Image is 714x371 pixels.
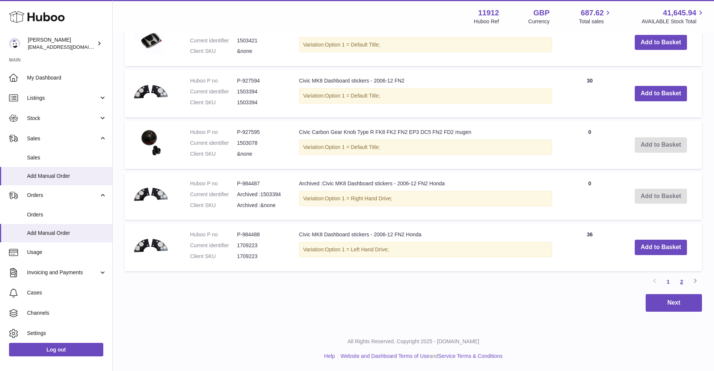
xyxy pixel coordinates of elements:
[560,224,620,271] td: 36
[560,121,620,169] td: 0
[642,18,705,25] span: AVAILABLE Stock Total
[237,150,284,158] dd: &none
[27,135,99,142] span: Sales
[27,192,99,199] span: Orders
[579,18,612,25] span: Total sales
[324,353,335,359] a: Help
[299,191,552,206] div: Variation:
[291,70,560,117] td: Civic MK8 Dashboard stickers - 2006-12 FN2
[635,240,687,255] button: Add to Basket
[237,129,284,136] dd: P-927595
[560,70,620,117] td: 30
[299,37,552,53] div: Variation:
[190,77,237,84] dt: Huboo P no
[190,242,237,249] dt: Current identifier
[237,202,284,209] dd: Archived :&none
[675,275,688,288] a: 2
[119,338,708,345] p: All Rights Reserved. Copyright 2025 - [DOMAIN_NAME]
[237,77,284,84] dd: P-927594
[132,26,170,54] img: Black/Silver Honda Steering Wheel Badge FN2
[325,144,380,150] span: Option 1 = Default Title;
[132,231,170,258] img: Civic MK8 Dashboard stickers - 2006-12 FN2 Honda
[474,18,499,25] div: Huboo Ref
[27,330,107,337] span: Settings
[237,180,284,187] dd: P-984487
[237,140,284,147] dd: 1503078
[635,35,687,50] button: Add to Basket
[190,253,237,260] dt: Client SKU
[642,8,705,25] a: 41,645.94 AVAILABLE Stock Total
[27,309,107,317] span: Channels
[438,353,503,359] a: Service Terms & Conditions
[190,129,237,136] dt: Huboo P no
[190,191,237,198] dt: Current identifier
[27,115,99,122] span: Stock
[646,294,702,312] button: Next
[27,154,107,161] span: Sales
[661,275,675,288] a: 1
[27,173,107,180] span: Add Manual Order
[28,44,110,50] span: [EMAIL_ADDRESS][DOMAIN_NAME]
[579,8,612,25] a: 687.62 Total sales
[190,202,237,209] dt: Client SKU
[291,121,560,169] td: Civic Carbon Gear Knob Type R FK8 FK2 FN2 EP3 DC5 FN2 FD2 mugen
[9,38,20,49] img: info@carbonmyride.com
[325,42,380,48] span: Option 1 = Default Title;
[190,140,237,147] dt: Current identifier
[299,242,552,257] div: Variation:
[190,231,237,238] dt: Huboo P no
[478,8,499,18] strong: 11912
[27,74,107,81] span: My Dashboard
[190,99,237,106] dt: Client SKU
[27,289,107,296] span: Cases
[190,150,237,158] dt: Client SKU
[325,246,389,252] span: Option 1 = Left Hand Drive;
[237,99,284,106] dd: 1503394
[291,173,560,220] td: Archived :Civic MK8 Dashboard stickers - 2006-12 FN2 Honda
[237,253,284,260] dd: 1709223
[528,18,550,25] div: Currency
[560,19,620,66] td: 8
[27,269,99,276] span: Invoicing and Payments
[28,36,95,51] div: [PERSON_NAME]
[635,86,687,101] button: Add to Basket
[27,230,107,237] span: Add Manual Order
[190,180,237,187] dt: Huboo P no
[338,353,503,360] li: and
[341,353,429,359] a: Website and Dashboard Terms of Use
[27,95,99,102] span: Listings
[663,8,696,18] span: 41,645.94
[190,37,237,44] dt: Current identifier
[237,48,284,55] dd: &none
[325,93,380,99] span: Option 1 = Default Title;
[9,343,103,356] a: Log out
[237,231,284,238] dd: P-984488
[325,195,392,201] span: Option 1 = Right Hand Drive;
[291,19,560,66] td: Black/Silver Honda Steering Wheel Badge FN2
[237,191,284,198] dd: Archived :1503394
[27,249,107,256] span: Usage
[237,37,284,44] dd: 1503421
[237,88,284,95] dd: 1503394
[291,224,560,271] td: Civic MK8 Dashboard stickers - 2006-12 FN2 Honda
[132,129,170,157] img: Civic Carbon Gear Knob Type R FK8 FK2 FN2 EP3 DC5 FN2 FD2 mugen
[132,77,170,105] img: Civic MK8 Dashboard stickers - 2006-12 FN2
[237,242,284,249] dd: 1709223
[132,180,170,207] img: Archived :Civic MK8 Dashboard stickers - 2006-12 FN2 Honda
[533,8,549,18] strong: GBP
[299,88,552,104] div: Variation:
[190,88,237,95] dt: Current identifier
[560,173,620,220] td: 0
[190,48,237,55] dt: Client SKU
[27,211,107,218] span: Orders
[299,140,552,155] div: Variation:
[581,8,604,18] span: 687.62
